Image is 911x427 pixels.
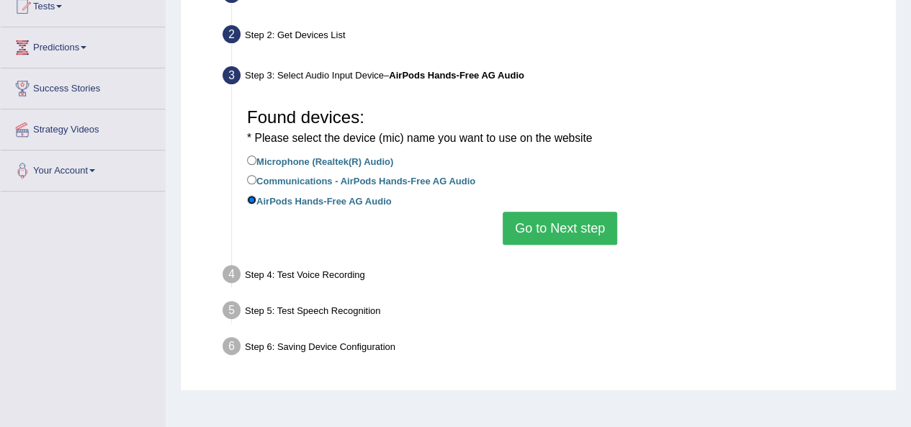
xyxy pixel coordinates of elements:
div: Step 6: Saving Device Configuration [216,333,889,364]
div: Step 5: Test Speech Recognition [216,297,889,328]
button: Go to Next step [503,212,617,245]
input: AirPods Hands-Free AG Audio [247,195,256,204]
a: Strategy Videos [1,109,165,145]
small: * Please select the device (mic) name you want to use on the website [247,132,592,144]
a: Your Account [1,150,165,186]
b: AirPods Hands-Free AG Audio [389,70,524,81]
div: Step 2: Get Devices List [216,21,889,53]
input: Microphone (Realtek(R) Audio) [247,156,256,165]
div: Step 4: Test Voice Recording [216,261,889,292]
a: Success Stories [1,68,165,104]
label: Communications - AirPods Hands-Free AG Audio [247,172,475,188]
input: Communications - AirPods Hands-Free AG Audio [247,175,256,184]
label: Microphone (Realtek(R) Audio) [247,153,393,168]
div: Step 3: Select Audio Input Device [216,62,889,94]
h3: Found devices: [247,108,873,146]
label: AirPods Hands-Free AG Audio [247,192,392,208]
span: – [384,70,524,81]
a: Predictions [1,27,165,63]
